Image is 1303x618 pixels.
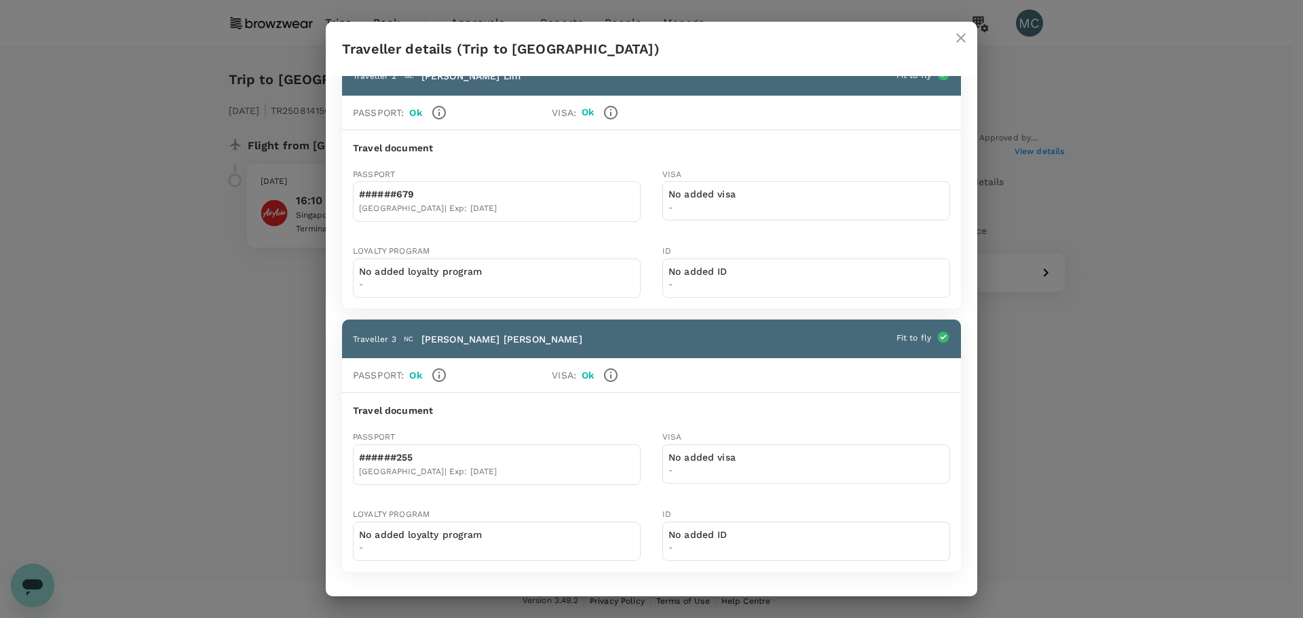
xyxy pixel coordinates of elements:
span: - [359,541,483,555]
span: VISA [662,170,682,179]
span: LOYALTY PROGRAM [353,246,430,256]
p: Ok [582,105,594,119]
p: VISA : [552,368,576,382]
p: No added ID [668,265,728,278]
p: VISA : [552,106,576,119]
p: Passport : [353,368,404,382]
span: Traveller 2 [353,71,396,81]
div: [GEOGRAPHIC_DATA] | Exp: [DATE] [359,465,497,479]
span: - [668,464,736,478]
h6: Travel document [353,404,950,419]
span: - [668,541,728,555]
span: Fit to fly [896,71,932,80]
span: - [668,201,736,215]
p: No added visa [668,187,736,201]
p: Ok [409,368,421,382]
p: Passport : [353,106,404,119]
span: Fit to fly [896,333,932,343]
div: ######679 [359,187,497,202]
span: PASSPORT [353,432,395,442]
p: No added visa [668,450,736,464]
p: Ok [409,106,421,119]
div: ######255 [359,450,497,465]
p: Ok [582,368,594,383]
span: Traveller 3 [353,334,396,344]
h2: Traveller details (Trip to [GEOGRAPHIC_DATA]) [326,22,977,76]
p: NC [404,334,413,344]
p: [PERSON_NAME] [PERSON_NAME] [421,332,582,346]
p: No added loyalty program [359,265,483,278]
span: PASSPORT [353,170,395,179]
p: No added ID [668,528,728,541]
span: - [668,278,728,292]
h6: Travel document [353,141,950,156]
span: ID [662,246,671,256]
span: LOYALTY PROGRAM [353,509,430,519]
p: No added loyalty program [359,528,483,541]
span: - [359,278,483,292]
button: close [945,22,977,54]
div: [GEOGRAPHIC_DATA] | Exp: [DATE] [359,202,497,216]
span: VISA [662,432,682,442]
p: [PERSON_NAME] Lim [421,69,521,83]
span: ID [662,509,671,519]
p: GL [404,71,413,81]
